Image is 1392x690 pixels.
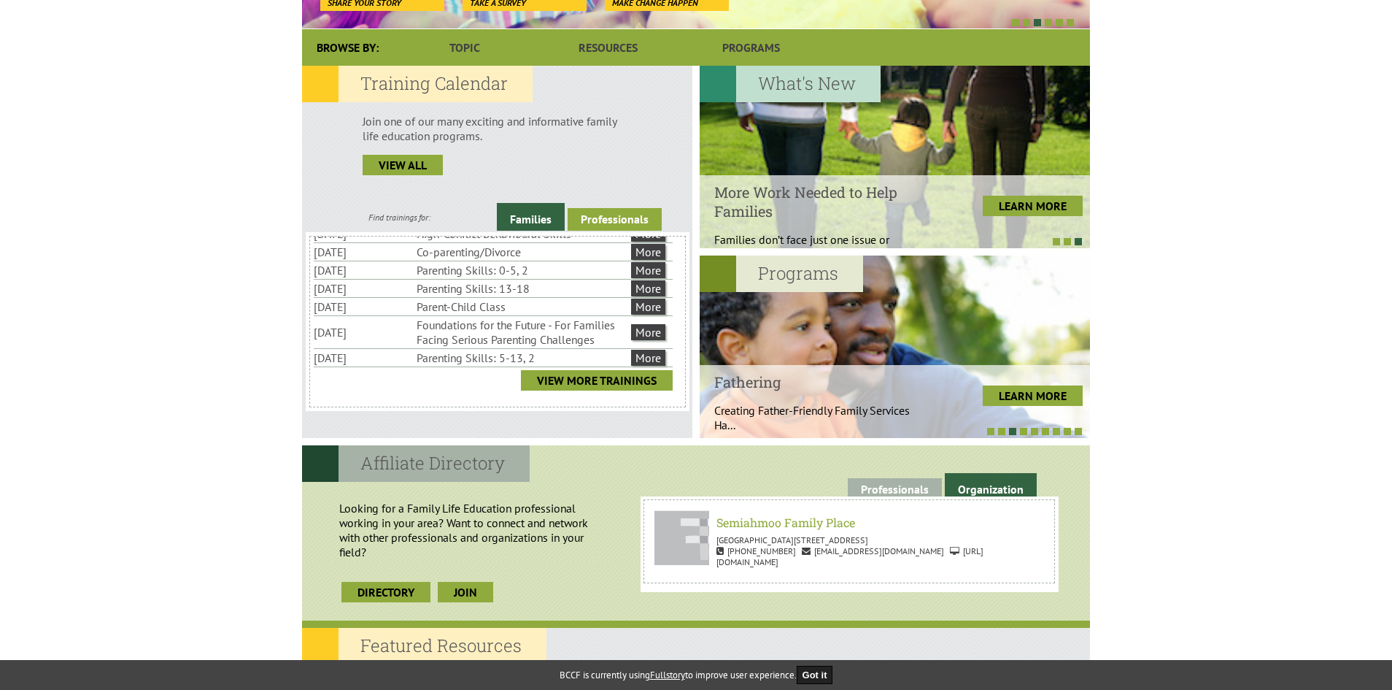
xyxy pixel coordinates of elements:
li: Parenting Skills: 0-5, 2 [417,261,628,279]
a: Topic [393,29,536,66]
p: Families don’t face just one issue or problem;... [714,232,932,261]
a: Families [497,203,565,231]
a: View More Trainings [521,370,673,391]
a: Fullstory [650,669,685,681]
p: Creating Father-Friendly Family Services Ha... [714,403,932,432]
span: [PHONE_NUMBER] [716,545,796,556]
a: join [438,582,493,602]
h2: Affiliate Directory [302,445,530,482]
div: Find trainings for: [302,212,497,223]
a: Professionals [568,208,662,231]
a: More [631,299,665,315]
h2: Featured Resources [302,628,546,664]
a: Programs [680,29,823,66]
span: [URL][DOMAIN_NAME] [716,545,983,567]
li: Parenting Skills: 13-18 [417,280,628,297]
a: Directory [341,582,430,602]
a: More [631,244,665,260]
h4: Fathering [714,372,932,391]
li: Co-parenting/Divorce [417,243,628,261]
p: Looking for a Family Life Education professional working in your area? Want to connect and networ... [310,494,633,567]
h6: Semiahmoo Family Place [659,515,1039,530]
li: [DATE] [314,280,414,297]
button: Got it [797,666,833,684]
a: Resources [536,29,679,66]
li: [DATE] [314,298,414,315]
a: More [631,324,665,340]
a: Semiahmoo Family Place Alyssa Roberts Semiahmoo Family Place [GEOGRAPHIC_DATA][STREET_ADDRESS] [P... [647,503,1051,580]
h2: Programs [700,256,863,292]
a: Professionals [848,478,942,501]
span: [EMAIL_ADDRESS][DOMAIN_NAME] [802,545,944,556]
a: More [631,262,665,278]
a: Organization [945,473,1037,501]
a: view all [363,155,443,175]
h4: More Work Needed to Help Families [714,183,932,221]
h2: Training Calendar [302,66,533,102]
a: More [631,350,665,366]
li: [DATE] [314,349,414,367]
li: Parent-Child Class [417,298,628,315]
li: Foundations for the Future - For Families Facing Serious Parenting Challenges [417,316,628,348]
p: Join one of our many exciting and informative family life education programs. [363,114,632,143]
a: More [631,280,665,296]
h2: What's New [700,66,881,102]
a: LEARN MORE [983,386,1083,406]
li: [DATE] [314,323,414,341]
img: Semiahmoo Family Place Alyssa Roberts [654,510,752,565]
li: [DATE] [314,243,414,261]
li: [DATE] [314,261,414,279]
p: [GEOGRAPHIC_DATA][STREET_ADDRESS] [654,534,1043,545]
li: Parenting Skills: 5-13, 2 [417,349,628,367]
a: LEARN MORE [983,196,1083,216]
div: Browse By: [302,29,393,66]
